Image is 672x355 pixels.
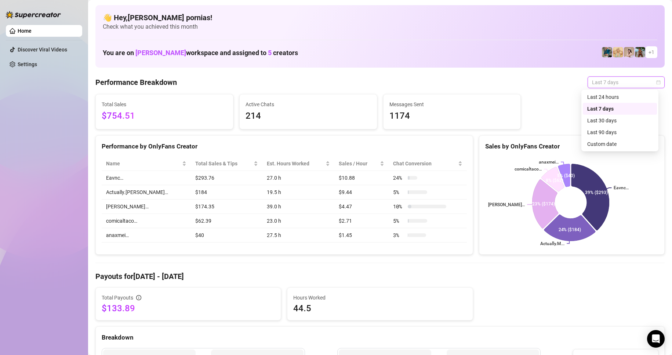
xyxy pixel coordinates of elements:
div: Sales by OnlyFans Creator [485,141,658,151]
span: $133.89 [102,302,275,314]
span: 24 % [393,174,405,182]
td: 27.5 h [262,228,334,243]
td: $10.88 [334,171,389,185]
td: $2.71 [334,214,389,228]
text: Actually.M... [540,241,564,246]
text: comicaltaco… [515,167,542,172]
td: 19.5 h [262,185,334,200]
text: anaxmei… [539,159,559,165]
h4: Performance Breakdown [95,77,177,87]
div: Last 7 days [583,103,657,115]
td: $40 [191,228,262,243]
td: Eavnc… [102,171,191,185]
div: Open Intercom Messenger [647,330,665,348]
td: 39.0 h [262,200,334,214]
td: $184 [191,185,262,200]
td: $9.44 [334,185,389,200]
span: Check what you achieved this month [103,23,657,31]
span: Total Sales [102,100,227,108]
td: 27.0 h [262,171,334,185]
td: comicaltaco… [102,214,191,228]
div: Custom date [583,138,657,150]
span: + 1 [649,48,654,56]
td: Actually.[PERSON_NAME]… [102,185,191,200]
span: 214 [246,109,371,123]
td: $1.45 [334,228,389,243]
td: [PERSON_NAME]… [102,200,191,214]
img: anaxmei [624,47,634,57]
h4: Payouts for [DATE] - [DATE] [95,271,665,282]
text: [PERSON_NAME]… [488,202,525,207]
span: Active Chats [246,100,371,108]
span: [PERSON_NAME] [135,49,186,57]
span: 5 [268,49,272,57]
img: logo-BBDzfeDw.svg [6,11,61,18]
span: 10 % [393,202,405,211]
div: Last 90 days [587,128,653,136]
a: Home [18,28,32,34]
th: Chat Conversion [389,157,467,171]
h4: 👋 Hey, [PERSON_NAME] pornias ! [103,12,657,23]
th: Total Sales & Tips [191,157,262,171]
text: Eavnc… [614,185,629,190]
td: $293.76 [191,171,262,185]
span: Name [106,159,181,168]
span: 3 % [393,231,405,239]
span: info-circle [136,295,141,300]
h1: You are on workspace and assigned to creators [103,49,298,57]
td: 23.0 h [262,214,334,228]
span: Last 7 days [592,77,660,88]
span: $754.51 [102,109,227,123]
a: Settings [18,61,37,67]
div: Last 7 days [587,105,653,113]
span: Chat Conversion [393,159,457,168]
span: Total Sales & Tips [195,159,252,168]
img: Eavnc [602,47,612,57]
span: Sales / Hour [339,159,378,168]
span: Hours Worked [293,294,466,302]
a: Discover Viral Videos [18,47,67,53]
td: $4.47 [334,200,389,214]
div: Breakdown [102,333,658,343]
div: Last 90 days [583,126,657,138]
div: Performance by OnlyFans Creator [102,141,467,151]
td: anaxmei… [102,228,191,243]
span: 1174 [389,109,515,123]
div: Custom date [587,140,653,148]
div: Last 30 days [583,115,657,126]
div: Last 24 hours [583,91,657,103]
span: calendar [656,80,661,85]
span: Messages Sent [389,100,515,108]
span: 5 % [393,188,405,196]
img: Actually.Maria [613,47,623,57]
th: Name [102,157,191,171]
th: Sales / Hour [334,157,389,171]
div: Last 30 days [587,116,653,125]
span: Total Payouts [102,294,133,302]
span: 44.5 [293,302,466,314]
div: Last 24 hours [587,93,653,101]
div: Est. Hours Worked [267,159,324,168]
img: Libby [635,47,645,57]
td: $62.39 [191,214,262,228]
td: $174.35 [191,200,262,214]
span: 5 % [393,217,405,225]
